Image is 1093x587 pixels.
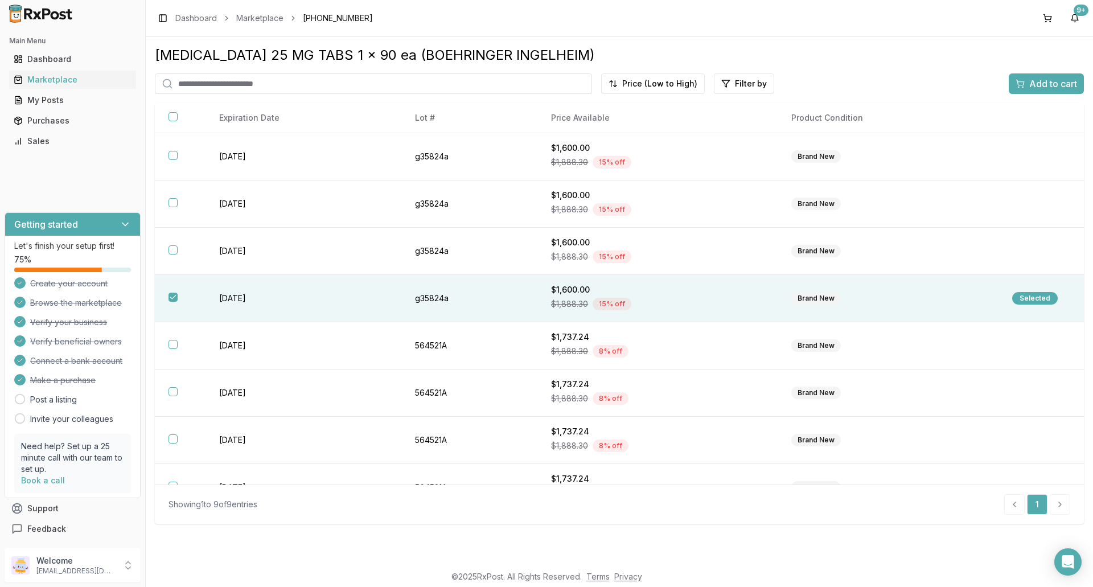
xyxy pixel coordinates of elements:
[1074,5,1088,16] div: 9+
[1012,292,1058,305] div: Selected
[206,103,401,133] th: Expiration Date
[206,275,401,322] td: [DATE]
[593,298,631,310] div: 15 % off
[791,387,841,399] div: Brand New
[551,440,588,451] span: $1,888.30
[401,275,537,322] td: g35824a
[9,49,136,69] a: Dashboard
[551,237,764,248] div: $1,600.00
[593,203,631,216] div: 15 % off
[551,142,764,154] div: $1,600.00
[551,379,764,390] div: $1,737.24
[14,217,78,231] h3: Getting started
[551,251,588,262] span: $1,888.30
[206,133,401,180] td: [DATE]
[714,73,774,94] button: Filter by
[551,190,764,201] div: $1,600.00
[551,473,764,485] div: $1,737.24
[21,441,124,475] p: Need help? Set up a 25 minute call with our team to set up.
[593,392,628,405] div: 8 % off
[5,498,141,519] button: Support
[206,180,401,228] td: [DATE]
[401,103,537,133] th: Lot #
[791,339,841,352] div: Brand New
[30,355,122,367] span: Connect a bank account
[622,78,697,89] span: Price (Low to High)
[1009,73,1084,94] button: Add to cart
[175,13,217,24] a: Dashboard
[30,297,122,309] span: Browse the marketplace
[1004,494,1070,515] nav: pagination
[791,292,841,305] div: Brand New
[1066,9,1084,27] button: 9+
[401,417,537,464] td: 564521A
[551,346,588,357] span: $1,888.30
[5,91,141,109] button: My Posts
[593,251,631,263] div: 15 % off
[30,336,122,347] span: Verify beneficial owners
[401,133,537,180] td: g35824a
[11,556,30,574] img: User avatar
[30,278,108,289] span: Create your account
[401,322,537,370] td: 564521A
[21,475,65,485] a: Book a call
[593,440,628,452] div: 8 % off
[401,464,537,511] td: 564521A
[9,131,136,151] a: Sales
[36,567,116,576] p: [EMAIL_ADDRESS][DOMAIN_NAME]
[9,90,136,110] a: My Posts
[537,103,778,133] th: Price Available
[14,74,132,85] div: Marketplace
[791,198,841,210] div: Brand New
[169,499,257,510] div: Showing 1 to 9 of 9 entries
[14,54,132,65] div: Dashboard
[551,426,764,437] div: $1,737.24
[206,322,401,370] td: [DATE]
[14,240,131,252] p: Let's finish your setup first!
[778,103,999,133] th: Product Condition
[551,284,764,295] div: $1,600.00
[155,46,1084,64] div: [MEDICAL_DATA] 25 MG TABS 1 x 90 ea (BOEHRINGER INGELHEIM)
[30,394,77,405] a: Post a listing
[206,370,401,417] td: [DATE]
[30,413,113,425] a: Invite your colleagues
[791,150,841,163] div: Brand New
[206,464,401,511] td: [DATE]
[206,228,401,275] td: [DATE]
[5,71,141,89] button: Marketplace
[5,132,141,150] button: Sales
[30,375,96,386] span: Make a purchase
[236,13,283,24] a: Marketplace
[401,370,537,417] td: 564521A
[401,180,537,228] td: g35824a
[14,95,132,106] div: My Posts
[551,393,588,404] span: $1,888.30
[5,519,141,539] button: Feedback
[593,345,628,358] div: 8 % off
[791,481,841,494] div: Brand New
[303,13,373,24] span: [PHONE_NUMBER]
[36,555,116,567] p: Welcome
[175,13,373,24] nav: breadcrumb
[551,157,588,168] span: $1,888.30
[1029,77,1077,91] span: Add to cart
[1027,494,1047,515] a: 1
[9,69,136,90] a: Marketplace
[14,136,132,147] div: Sales
[5,112,141,130] button: Purchases
[791,245,841,257] div: Brand New
[9,36,136,46] h2: Main Menu
[1054,548,1082,576] div: Open Intercom Messenger
[551,204,588,215] span: $1,888.30
[551,331,764,343] div: $1,737.24
[206,417,401,464] td: [DATE]
[586,572,610,581] a: Terms
[14,254,31,265] span: 75 %
[401,228,537,275] td: g35824a
[551,298,588,310] span: $1,888.30
[30,317,107,328] span: Verify your business
[9,110,136,131] a: Purchases
[27,523,66,535] span: Feedback
[5,50,141,68] button: Dashboard
[614,572,642,581] a: Privacy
